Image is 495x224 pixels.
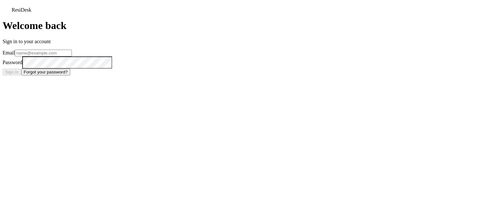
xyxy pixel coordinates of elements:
span: ResiDesk [12,7,31,13]
p: Sign in to your account [3,39,492,44]
input: name@example.com [15,50,72,56]
img: ResiDesk Logo [3,3,12,12]
button: Sign In [3,69,21,75]
button: Forgot your password? [21,69,70,75]
label: Password [3,60,22,65]
label: Email [3,50,15,55]
h1: Welcome back [3,20,492,32]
